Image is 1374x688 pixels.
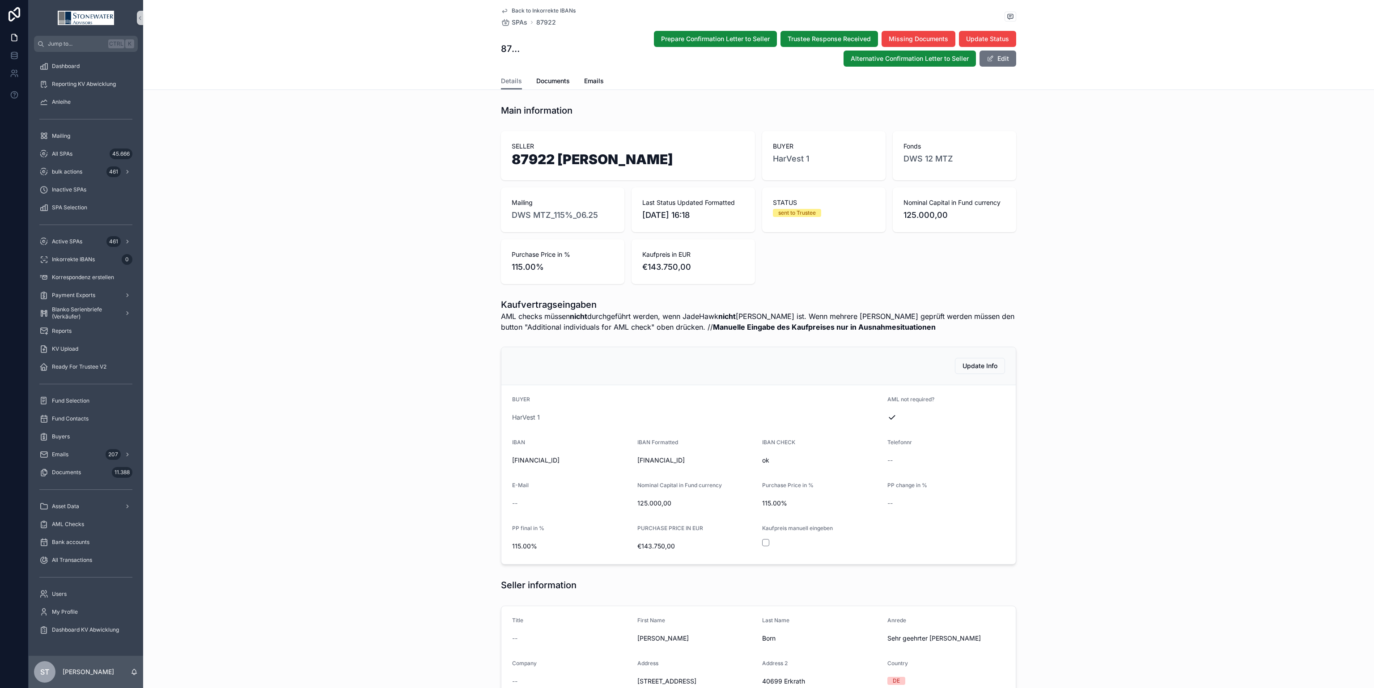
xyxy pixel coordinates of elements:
[52,204,87,211] span: SPA Selection
[536,76,570,85] span: Documents
[887,456,893,465] span: --
[34,516,138,532] a: AML Checks
[512,439,525,446] span: IBAN
[512,677,517,686] span: --
[903,142,1005,151] span: Fonds
[654,31,777,47] button: Prepare Confirmation Letter to Seller
[34,498,138,514] a: Asset Data
[52,168,82,175] span: bulk actions
[637,634,755,643] span: [PERSON_NAME]
[637,482,722,488] span: Nominal Capital in Fund currency
[501,104,572,117] h1: Main information
[108,39,124,48] span: Ctrl
[52,626,119,633] span: Dashboard KV Abwicklung
[110,149,132,159] div: 45.666
[762,456,880,465] span: ok
[112,467,132,478] div: 11.388
[501,579,577,591] h1: Seller information
[52,63,80,70] span: Dashboard
[34,58,138,74] a: Dashboard
[52,132,70,140] span: Mailing
[501,311,1016,332] span: AML checks müssen durchgeführt werden, wenn JadeHawk [PERSON_NAME] ist. Wenn mehrere [PERSON_NAME...
[48,40,105,47] span: Jump to...
[844,51,976,67] button: Alternative Confirmation Letter to Seller
[52,98,71,106] span: Anleihe
[642,209,744,221] span: [DATE] 16:18
[882,31,955,47] button: Missing Documents
[52,433,70,440] span: Buyers
[512,18,527,27] span: SPAs
[851,54,969,63] span: Alternative Confirmation Letter to Seller
[52,415,89,422] span: Fund Contacts
[512,261,614,273] span: 115.00%
[893,677,900,685] div: DE
[34,323,138,339] a: Reports
[501,76,522,85] span: Details
[34,305,138,321] a: Blanko Serienbriefe (Verkäufer)
[642,261,744,273] span: €143.750,00
[52,150,72,157] span: All SPAs
[52,292,95,299] span: Payment Exports
[512,209,598,221] span: DWS MTZ_115%_06.25
[889,34,948,43] span: Missing Documents
[34,234,138,250] a: Active SPAs461
[34,269,138,285] a: Korrespondenz erstellen
[34,393,138,409] a: Fund Selection
[501,298,1016,311] h1: Kaufvertragseingaben
[963,361,997,370] span: Update Info
[52,363,106,370] span: Ready For Trustee V2
[34,534,138,550] a: Bank accounts
[773,198,875,207] span: STATUS
[512,660,537,667] span: Company
[512,198,614,207] span: Mailing
[34,182,138,198] a: Inactive SPAs
[34,94,138,110] a: Anleihe
[512,413,540,422] a: HarVest 1
[903,198,1005,207] span: Nominal Capital in Fund currency
[34,76,138,92] a: Reporting KV Abwicklung
[512,396,530,403] span: BUYER
[773,142,875,151] span: BUYER
[40,667,49,677] span: ST
[501,42,526,55] h1: 87922
[122,254,132,265] div: 0
[63,667,114,676] p: [PERSON_NAME]
[52,238,82,245] span: Active SPAs
[34,622,138,638] a: Dashboard KV Abwicklung
[778,209,816,217] div: sent to Trustee
[52,556,92,564] span: All Transactions
[780,31,878,47] button: Trustee Response Received
[959,31,1016,47] button: Update Status
[501,18,527,27] a: SPAs
[34,411,138,427] a: Fund Contacts
[536,18,556,27] a: 87922
[34,464,138,480] a: Documents11.388
[966,34,1009,43] span: Update Status
[512,634,517,643] span: --
[713,323,936,331] strong: Manuelle Eingabe des Kaufpreises nur in Ausnahmesituationen
[512,482,529,488] span: E-Mail
[762,499,880,508] span: 115.00%
[773,153,809,165] a: HarVest 1
[52,256,95,263] span: Inkorrekte IBANs
[718,312,736,321] strong: nicht
[58,11,114,25] img: App logo
[637,660,658,667] span: Address
[106,449,121,460] div: 207
[637,525,703,531] span: PURCHASE PRICE IN EUR
[52,503,79,510] span: Asset Data
[584,76,604,85] span: Emails
[584,73,604,91] a: Emails
[887,396,934,403] span: AML not required?
[34,586,138,602] a: Users
[637,439,678,446] span: IBAN Formatted
[34,251,138,268] a: Inkorrekte IBANs0
[501,73,522,90] a: Details
[52,397,89,404] span: Fund Selection
[52,327,72,335] span: Reports
[788,34,871,43] span: Trustee Response Received
[34,604,138,620] a: My Profile
[512,542,630,551] span: 115.00%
